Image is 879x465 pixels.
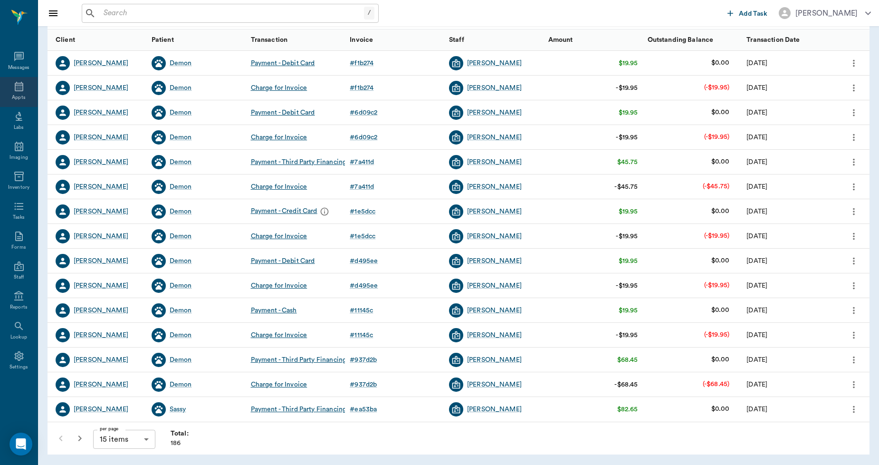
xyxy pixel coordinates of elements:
button: message [317,204,332,219]
div: $82.65 [617,405,638,414]
a: #6d09c2 [350,108,381,117]
button: more [846,55,861,71]
a: Demon [170,133,192,142]
div: [PERSON_NAME] [795,8,858,19]
div: Charge for Invoice [251,281,307,291]
a: Demon [170,83,192,93]
div: [PERSON_NAME] [74,83,128,93]
div: Demon [170,108,192,117]
a: [PERSON_NAME] [467,157,522,167]
a: Demon [170,380,192,389]
a: Demon [170,256,192,266]
div: Demon [170,281,192,291]
td: $0.00 [704,100,737,125]
a: #f1b274 [350,83,377,93]
div: Transaction Date [742,29,841,51]
div: [PERSON_NAME] [467,256,522,266]
div: Amount [548,27,573,53]
div: 15 items [93,430,155,449]
div: Payment - Debit Card [251,108,315,117]
a: #7a411d [350,182,378,192]
div: # ea53ba [350,405,377,414]
div: # 937d2b [350,380,377,389]
td: (-$45.75) [695,174,737,199]
a: Demon [170,306,192,315]
button: Sort [525,33,539,47]
div: 09/26/25 [746,83,767,93]
button: more [846,203,861,220]
div: 08/29/25 [746,232,767,241]
div: Demon [170,355,192,365]
div: Charge for Invoice [251,182,307,192]
a: [PERSON_NAME] [74,355,128,365]
div: Charge for Invoice [251,380,307,389]
div: Transaction [251,27,288,53]
div: [PERSON_NAME] [74,58,128,68]
div: $19.95 [619,207,638,216]
div: $19.95 [619,58,638,68]
div: Demon [170,182,192,192]
button: more [846,401,861,417]
button: Sort [724,33,737,47]
div: [PERSON_NAME] [467,182,522,192]
div: [PERSON_NAME] [467,355,522,365]
div: [PERSON_NAME] [74,133,128,142]
div: [PERSON_NAME] [467,108,522,117]
div: # d495ee [350,281,378,291]
div: $19.95 [619,256,638,266]
div: Outstanding Balance [648,27,714,53]
div: Messages [8,64,30,71]
div: Inventory [8,184,29,191]
label: per page [100,426,119,432]
a: [PERSON_NAME] [74,232,128,241]
a: [PERSON_NAME] [74,281,128,291]
td: $0.00 [704,347,737,372]
td: (-$19.95) [697,322,737,348]
a: [PERSON_NAME] [74,380,128,389]
div: Outstanding Balance [643,29,742,51]
a: [PERSON_NAME] [74,207,128,216]
a: [PERSON_NAME] [467,330,522,340]
button: Close drawer [44,4,63,23]
a: Demon [170,58,192,68]
div: Demon [170,157,192,167]
div: 186 [171,429,189,448]
button: more [846,228,861,244]
div: [PERSON_NAME] [467,306,522,315]
div: [PERSON_NAME] [74,256,128,266]
td: $0.00 [704,199,737,224]
a: #937d2b [350,355,381,365]
div: Client [48,29,147,51]
div: Amount [544,29,643,51]
div: Invoice [350,27,373,53]
a: #d495ee [350,281,382,291]
div: 07/30/25 [746,405,767,414]
button: more [846,302,861,319]
a: #1e5dcc [350,232,379,241]
a: #1e5dcc [350,207,379,216]
a: [PERSON_NAME] [74,330,128,340]
a: [PERSON_NAME] [467,133,522,142]
div: Payment - Third Party Financing [251,157,347,167]
td: $0.00 [704,149,737,174]
div: Payment - Debit Card [251,58,315,68]
div: [PERSON_NAME] [467,83,522,93]
button: Sort [228,33,241,47]
div: 08/07/25 [746,355,767,365]
div: Transaction Date [746,27,800,53]
div: [PERSON_NAME] [74,182,128,192]
div: [PERSON_NAME] [467,405,522,414]
div: Appts [12,94,25,101]
td: (-$19.95) [697,223,737,249]
div: 09/12/25 [746,182,767,192]
td: (-$68.45) [695,372,737,397]
div: [PERSON_NAME] [467,207,522,216]
div: -$68.45 [614,380,638,389]
div: -$19.95 [616,330,638,340]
